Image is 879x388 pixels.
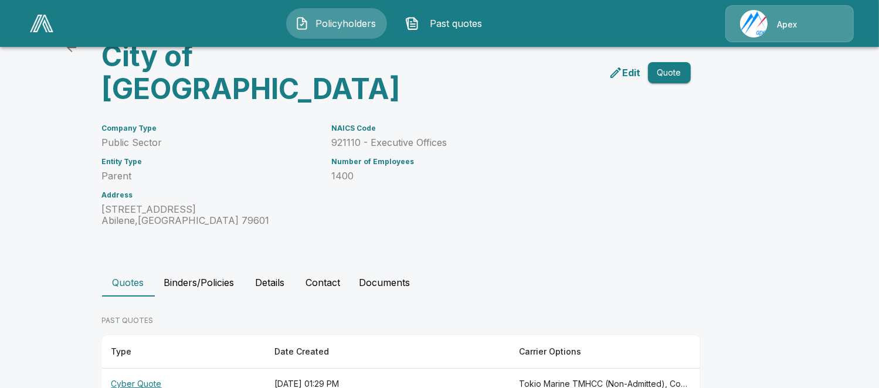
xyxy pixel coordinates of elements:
[102,40,392,105] h3: City of [GEOGRAPHIC_DATA]
[102,315,700,326] p: PAST QUOTES
[155,268,244,297] button: Binders/Policies
[102,191,318,199] h6: Address
[102,124,318,132] h6: Company Type
[332,137,663,148] p: 921110 - Executive Offices
[102,171,318,182] p: Parent
[297,268,350,297] button: Contact
[265,335,510,369] th: Date Created
[405,16,419,30] img: Past quotes Icon
[648,62,691,84] button: Quote
[350,268,420,297] button: Documents
[295,16,309,30] img: Policyholders Icon
[424,16,488,30] span: Past quotes
[244,268,297,297] button: Details
[102,268,155,297] button: Quotes
[777,19,797,30] p: Apex
[286,8,387,39] button: Policyholders IconPolicyholders
[725,5,854,42] a: Agency IconApex
[332,124,663,132] h6: NAICS Code
[606,63,643,82] a: edit
[102,268,778,297] div: policyholder tabs
[102,204,318,226] p: [STREET_ADDRESS] Abilene , [GEOGRAPHIC_DATA] 79601
[510,335,700,369] th: Carrier Options
[102,158,318,166] h6: Entity Type
[623,66,641,80] p: Edit
[740,10,768,38] img: Agency Icon
[314,16,378,30] span: Policyholders
[60,36,83,59] a: back
[396,8,497,39] button: Past quotes IconPast quotes
[102,335,265,369] th: Type
[332,158,663,166] h6: Number of Employees
[30,15,53,32] img: AA Logo
[332,171,663,182] p: 1400
[102,137,318,148] p: Public Sector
